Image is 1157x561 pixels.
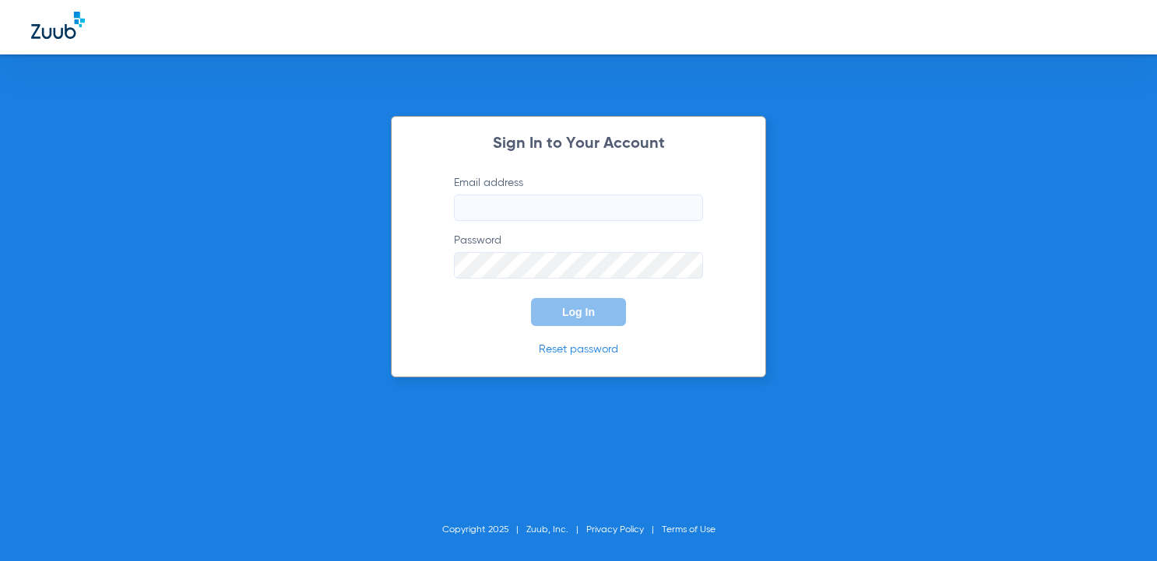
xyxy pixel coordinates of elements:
[454,252,703,279] input: Password
[454,233,703,279] label: Password
[539,344,618,355] a: Reset password
[586,525,644,535] a: Privacy Policy
[562,306,595,318] span: Log In
[442,522,526,538] li: Copyright 2025
[431,136,726,152] h2: Sign In to Your Account
[454,175,703,221] label: Email address
[526,522,586,538] li: Zuub, Inc.
[454,195,703,221] input: Email address
[662,525,716,535] a: Terms of Use
[1079,486,1157,561] iframe: Chat Widget
[31,12,85,39] img: Zuub Logo
[531,298,626,326] button: Log In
